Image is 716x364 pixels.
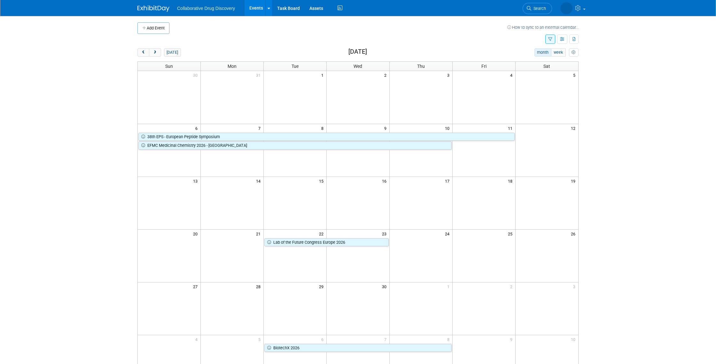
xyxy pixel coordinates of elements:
span: 10 [570,335,578,343]
span: Search [531,6,546,11]
h2: [DATE] [348,48,367,55]
span: 11 [507,124,515,132]
span: Sat [543,64,550,69]
span: 14 [255,177,263,185]
span: 5 [572,71,578,79]
span: 5 [258,335,263,343]
span: 3 [447,71,452,79]
span: 6 [195,124,200,132]
span: 30 [381,282,389,290]
a: How to sync to an external calendar... [507,25,579,30]
span: 7 [258,124,263,132]
span: Mon [228,64,237,69]
span: 22 [318,230,326,238]
span: 16 [381,177,389,185]
a: BiotechX 2026 [264,344,452,352]
span: 1 [447,282,452,290]
span: 3 [572,282,578,290]
span: 7 [384,335,389,343]
span: 25 [507,230,515,238]
span: 8 [321,124,326,132]
span: 27 [192,282,200,290]
span: 2 [384,71,389,79]
span: 6 [321,335,326,343]
span: Sun [165,64,173,69]
img: Dimitris Tsionos [560,2,572,14]
span: Collaborative Drug Discovery [177,6,235,11]
span: Wed [354,64,362,69]
a: EFMC Medicinal Chemistry 2026 - [GEOGRAPHIC_DATA] [138,141,452,150]
span: 4 [510,71,515,79]
a: 38th EPS - European Peptide Symposium [138,133,515,141]
span: 9 [510,335,515,343]
button: myCustomButton [569,48,579,57]
span: 18 [507,177,515,185]
span: Tue [292,64,299,69]
span: 31 [255,71,263,79]
span: 20 [192,230,200,238]
span: 15 [318,177,326,185]
span: 24 [444,230,452,238]
a: Search [523,3,552,14]
img: ExhibitDay [137,5,169,12]
span: Fri [481,64,486,69]
span: 4 [195,335,200,343]
span: 12 [570,124,578,132]
span: 8 [447,335,452,343]
span: 23 [381,230,389,238]
span: 13 [192,177,200,185]
span: 26 [570,230,578,238]
i: Personalize Calendar [572,51,576,55]
span: 2 [510,282,515,290]
a: Lab of the Future Congress Europe 2026 [264,238,389,247]
span: 30 [192,71,200,79]
button: month [534,48,551,57]
span: 10 [444,124,452,132]
button: Add Event [137,22,169,34]
span: 9 [384,124,389,132]
span: 21 [255,230,263,238]
button: prev [137,48,149,57]
span: 17 [444,177,452,185]
button: [DATE] [164,48,181,57]
button: next [149,48,161,57]
span: 28 [255,282,263,290]
span: 1 [321,71,326,79]
span: 19 [570,177,578,185]
button: week [551,48,566,57]
span: Thu [417,64,425,69]
span: 29 [318,282,326,290]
